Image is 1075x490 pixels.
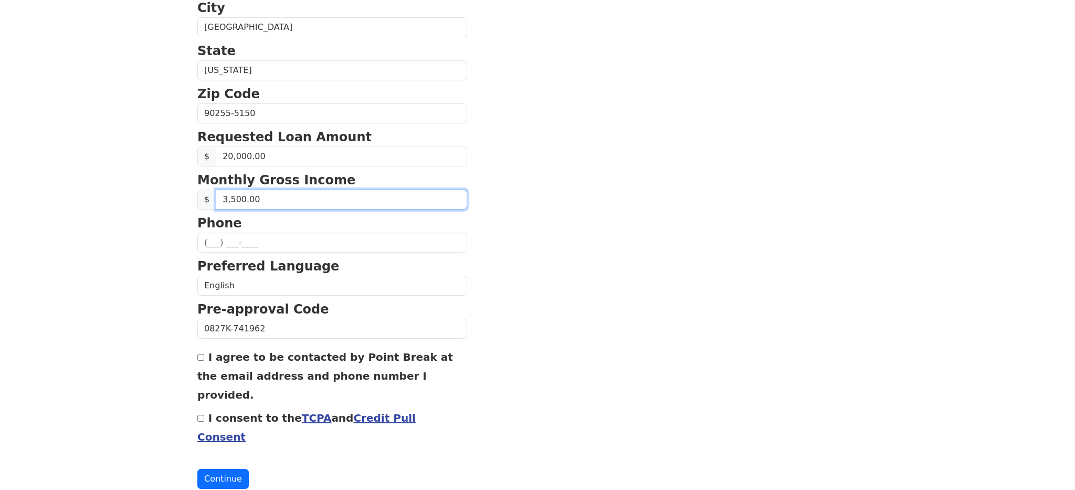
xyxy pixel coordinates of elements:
input: Zip Code [197,103,467,123]
strong: Zip Code [197,87,260,101]
input: 0.00 [216,190,467,210]
strong: State [197,44,236,58]
label: I agree to be contacted by Point Break at the email address and phone number I provided. [197,351,453,401]
input: Pre-approval Code [197,319,467,339]
input: Requested Loan Amount [216,147,467,166]
button: Continue [197,469,249,489]
strong: City [197,1,225,15]
strong: Preferred Language [197,259,339,274]
p: Monthly Gross Income [197,171,467,190]
strong: Requested Loan Amount [197,130,372,144]
input: (___) ___-____ [197,233,467,253]
strong: Phone [197,216,242,231]
strong: Pre-approval Code [197,302,329,317]
span: $ [197,147,216,166]
span: $ [197,190,216,210]
a: TCPA [302,412,332,424]
input: City [197,17,467,37]
label: I consent to the and [197,412,416,443]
